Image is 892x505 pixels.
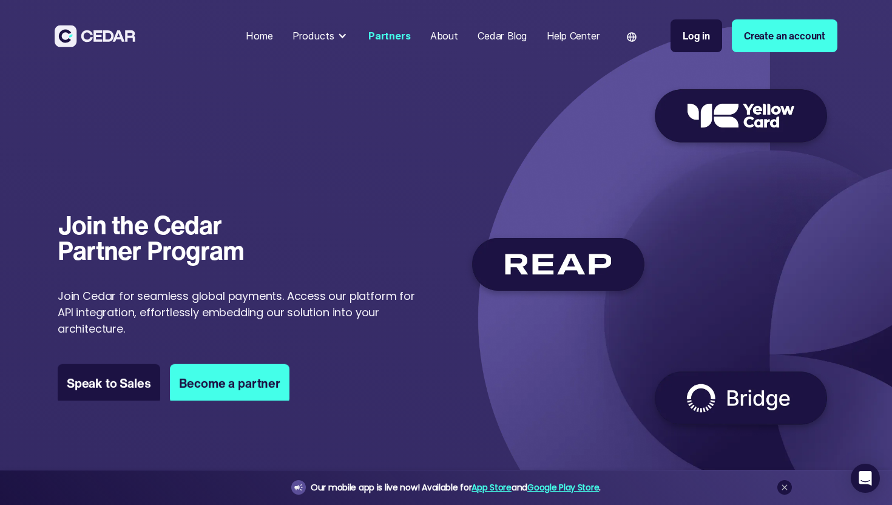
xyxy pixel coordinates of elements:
[430,29,458,43] div: About
[627,32,637,42] img: world icon
[478,29,527,43] div: Cedar Blog
[732,19,837,52] a: Create an account
[683,29,710,43] div: Log in
[58,364,160,404] a: Speak to Sales
[542,22,605,49] a: Help Center
[363,22,416,49] a: Partners
[294,483,303,492] img: announcement
[671,19,722,52] a: Log in
[58,212,272,263] h1: Join the Cedar Partner Program
[547,29,600,43] div: Help Center
[471,481,511,493] a: App Store
[425,22,463,49] a: About
[288,24,354,48] div: Products
[246,29,272,43] div: Home
[311,480,601,495] div: Our mobile app is live now! Available for and .
[170,364,289,404] a: Become a partner
[292,29,334,43] div: Products
[851,464,880,493] div: Open Intercom Messenger
[527,481,599,493] a: Google Play Store
[58,288,416,337] p: Join Cedar for seamless global payments. Access our platform for API integration, effortlessly em...
[473,22,532,49] a: Cedar Blog
[368,29,411,43] div: Partners
[241,22,277,49] a: Home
